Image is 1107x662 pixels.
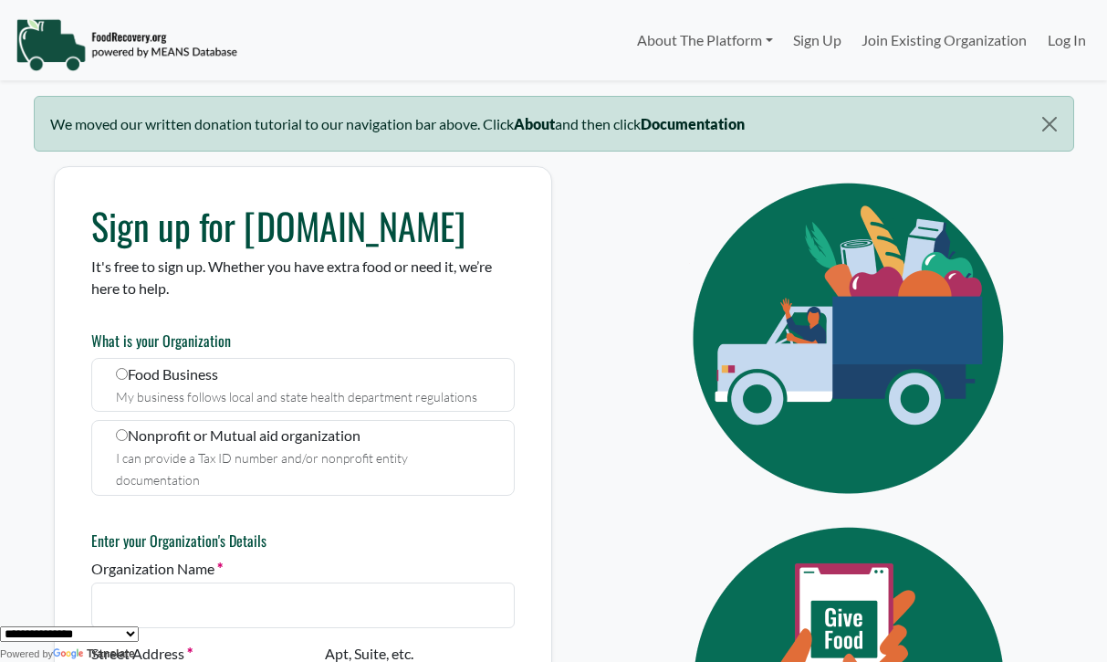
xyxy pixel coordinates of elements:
img: Google Translate [53,648,87,661]
label: Nonprofit or Mutual aid organization [91,420,515,496]
h6: Enter your Organization's Details [91,532,515,550]
a: Translate [53,647,135,660]
small: I can provide a Tax ID number and/or nonprofit entity documentation [116,450,408,488]
button: Close [1026,97,1072,152]
img: Eye Icon [652,166,1053,510]
p: It's free to sign up. Whether you have extra food or need it, we’re here to help. [91,256,515,299]
img: NavigationLogo_FoodRecovery-91c16205cd0af1ed486a0f1a7774a6544ea792ac00100771e7dd3ec7c0e58e41.png [16,17,237,72]
b: Documentation [641,115,745,132]
h6: What is your Organization [91,332,515,350]
a: Join Existing Organization [851,22,1037,58]
input: Nonprofit or Mutual aid organization I can provide a Tax ID number and/or nonprofit entity docume... [116,429,128,441]
small: My business follows local and state health department regulations [116,389,477,405]
label: Food Business [91,358,515,412]
div: We moved our written donation tutorial to our navigation bar above. Click and then click [34,96,1074,152]
b: About [514,115,555,132]
a: Log In [1038,22,1096,58]
a: Sign Up [783,22,851,58]
input: Food Business My business follows local and state health department regulations [116,368,128,380]
label: Organization Name [91,558,223,580]
a: About The Platform [626,22,782,58]
h1: Sign up for [DOMAIN_NAME] [91,204,515,247]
